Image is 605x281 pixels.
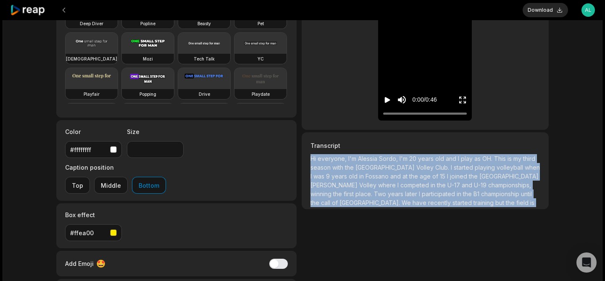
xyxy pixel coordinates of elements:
[359,173,366,180] span: in
[344,190,355,197] span: first
[452,199,473,206] span: started
[422,190,457,197] span: participated
[66,55,117,62] h3: [DEMOGRAPHIC_DATA]
[348,155,358,162] span: I'm
[458,92,467,108] button: Enter Fullscreen
[310,141,540,150] h3: Transcript
[450,173,469,180] span: joined
[516,199,530,206] span: field
[419,190,422,197] span: I
[435,155,446,162] span: old
[418,155,435,162] span: years
[446,155,458,162] span: and
[397,181,400,189] span: I
[65,163,166,172] label: Caption position
[345,164,355,171] span: the
[506,199,516,206] span: the
[194,55,215,62] h3: Tech Talk
[65,127,122,136] label: Color
[332,199,339,206] span: of
[331,173,349,180] span: years
[310,190,333,197] span: winning
[474,155,482,162] span: as
[258,55,264,62] h3: YC
[333,190,344,197] span: the
[383,92,392,108] button: Play video
[80,20,103,27] h3: Deep Diver
[513,155,523,162] span: my
[521,190,532,197] span: until
[402,199,413,206] span: We
[494,155,508,162] span: This
[366,173,390,180] span: Fossano
[497,164,525,171] span: volleyball
[473,190,481,197] span: B1
[65,141,122,158] button: #ffffffff
[252,91,270,97] h3: Playdate
[84,91,100,97] h3: Playfair
[413,199,428,206] span: have
[197,20,211,27] h3: Beasty
[388,190,405,197] span: years
[437,181,447,189] span: the
[474,181,488,189] span: U-19
[463,190,473,197] span: the
[461,155,474,162] span: play
[65,177,90,194] button: Top
[523,3,568,17] button: Download
[310,173,313,180] span: I
[400,155,409,162] span: I'm
[440,173,447,180] span: 15
[378,181,397,189] span: where
[359,181,378,189] span: Volley
[488,181,531,189] span: championships,
[310,199,321,206] span: the
[481,190,521,197] span: championship
[475,164,497,171] span: playing
[428,199,452,206] span: recently
[412,95,437,104] div: 0:00 / 0:46
[139,91,156,97] h3: Popping
[530,199,534,206] span: is
[65,259,94,268] span: Add Emoji
[321,199,332,206] span: call
[374,190,388,197] span: Two
[310,155,318,162] span: Hi
[451,164,454,171] span: I
[454,164,475,171] span: started
[402,173,409,180] span: at
[379,155,400,162] span: Sordo,
[127,127,184,136] label: Size
[355,164,416,171] span: [GEOGRAPHIC_DATA]
[458,155,461,162] span: I
[435,164,451,171] span: Club.
[390,173,402,180] span: and
[431,181,437,189] span: in
[310,164,332,171] span: season
[400,181,431,189] span: competed
[420,173,432,180] span: age
[447,181,462,189] span: U-17
[70,145,107,154] div: #ffffffff
[70,228,107,237] div: #ffea00
[409,173,420,180] span: the
[313,173,326,180] span: was
[462,181,474,189] span: and
[358,155,379,162] span: Alessia
[349,173,359,180] span: old
[143,55,153,62] h3: Mozi
[258,20,264,27] h3: Pet
[332,164,345,171] span: with
[397,95,407,105] button: Mute sound
[495,199,506,206] span: but
[447,173,450,180] span: I
[479,173,539,180] span: [GEOGRAPHIC_DATA]
[508,155,513,162] span: is
[432,173,440,180] span: of
[416,164,435,171] span: Volley
[310,181,359,189] span: [PERSON_NAME]
[199,91,210,97] h3: Drive
[405,190,419,197] span: later
[523,155,535,162] span: third
[339,199,402,206] span: [GEOGRAPHIC_DATA].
